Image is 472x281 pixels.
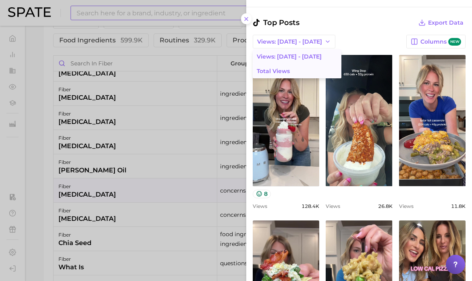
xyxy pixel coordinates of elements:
[378,203,393,209] span: 26.8k
[406,35,466,48] button: Columnsnew
[253,190,271,198] button: 8
[257,53,322,60] span: Views: [DATE] - [DATE]
[448,38,461,46] span: new
[301,203,319,209] span: 128.4k
[253,35,335,48] button: Views: [DATE] - [DATE]
[257,38,322,45] span: Views: [DATE] - [DATE]
[253,203,267,209] span: Views
[420,38,461,46] span: Columns
[257,68,290,75] span: Total Views
[399,203,414,209] span: Views
[451,203,466,209] span: 11.8k
[428,19,464,26] span: Export Data
[253,17,299,28] span: Top Posts
[416,17,466,28] button: Export Data
[326,203,340,209] span: Views
[253,49,341,78] ul: Views: [DATE] - [DATE]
